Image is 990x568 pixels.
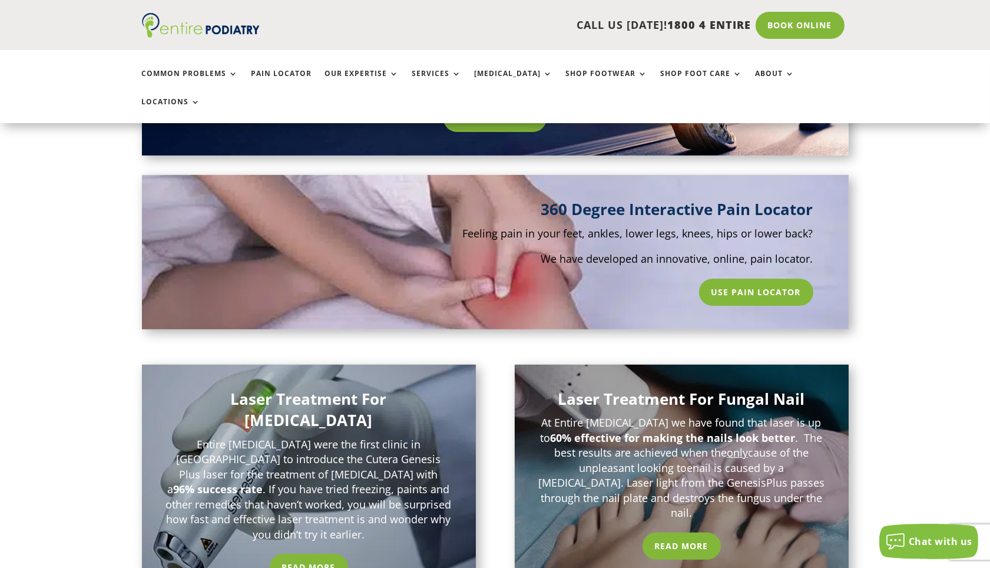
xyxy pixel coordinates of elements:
a: Common Problems [142,70,239,95]
a: Book Online [756,12,845,39]
a: Locations [142,98,201,123]
h3: 360 Degree Interactive Pain Locator [177,199,813,226]
a: Shop Foot Care [661,70,743,95]
p: At Entire [MEDICAL_DATA] we have found that laser is up to . The best results are achieved when t... [538,415,825,521]
button: Chat with us [879,524,978,559]
a: Services [412,70,462,95]
a: Entire Podiatry [142,28,260,40]
a: Our Expertise [325,70,399,95]
a: Shop Footwear [566,70,648,95]
h3: Laser Treatment For Fungal Nail [538,388,825,415]
strong: 96% success rate [174,482,263,496]
img: logo (1) [142,13,260,38]
a: [MEDICAL_DATA] [475,70,553,95]
span: We have developed an innovative, online, pain locator. [541,252,813,266]
a: Read More [643,533,721,560]
span: Chat with us [909,535,972,548]
h3: Laser Treatment For [MEDICAL_DATA] [165,388,452,437]
a: Use Pain Locator [699,279,813,306]
strong: 60% effective for making the nails look better [551,431,796,445]
a: About [756,70,795,95]
span: 1800 4 ENTIRE [668,18,751,32]
span: only [727,445,748,460]
p: CALL US [DATE]! [305,18,751,33]
p: Entire [MEDICAL_DATA] were the first clinic in [GEOGRAPHIC_DATA] to introduce the Cutera Genesis ... [165,437,452,543]
span: Feeling pain in your feet, ankles, lower legs, knees, hips or lower back? [463,226,813,240]
a: Pain Locator [251,70,312,95]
